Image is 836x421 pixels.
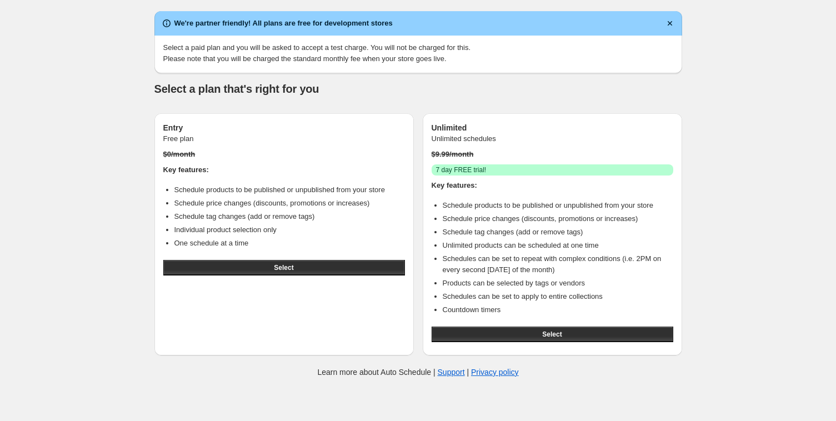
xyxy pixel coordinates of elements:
[163,260,405,275] button: Select
[174,224,405,235] li: Individual product selection only
[317,367,518,378] p: Learn more about Auto Schedule | |
[154,82,682,96] h1: Select a plan that's right for you
[432,180,673,191] h4: Key features:
[163,164,405,176] h4: Key features:
[443,240,673,251] li: Unlimited products can be scheduled at one time
[443,304,673,315] li: Countdown timers
[174,211,405,222] li: Schedule tag changes (add or remove tags)
[432,327,673,342] button: Select
[443,253,673,275] li: Schedules can be set to repeat with complex conditions (i.e. 2PM on every second [DATE] of the mo...
[174,184,405,196] li: Schedule products to be published or unpublished from your store
[443,200,673,211] li: Schedule products to be published or unpublished from your store
[174,198,405,209] li: Schedule price changes (discounts, promotions or increases)
[163,53,673,64] p: Please note that you will be charged the standard monthly fee when your store goes live.
[542,330,562,339] span: Select
[443,213,673,224] li: Schedule price changes (discounts, promotions or increases)
[662,16,678,31] button: Dismiss notification
[443,227,673,238] li: Schedule tag changes (add or remove tags)
[443,291,673,302] li: Schedules can be set to apply to entire collections
[438,368,465,377] a: Support
[163,42,673,53] p: Select a paid plan and you will be asked to accept a test charge. You will not be charged for this.
[436,166,487,174] span: 7 day FREE trial!
[432,149,673,160] p: $ 9.99 /month
[443,278,673,289] li: Products can be selected by tags or vendors
[432,122,673,133] h3: Unlimited
[174,238,405,249] li: One schedule at a time
[163,133,405,144] p: Free plan
[163,122,405,133] h3: Entry
[174,18,393,29] h2: We're partner friendly! All plans are free for development stores
[163,149,405,160] p: $ 0 /month
[471,368,519,377] a: Privacy policy
[432,133,673,144] p: Unlimited schedules
[274,263,293,272] span: Select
